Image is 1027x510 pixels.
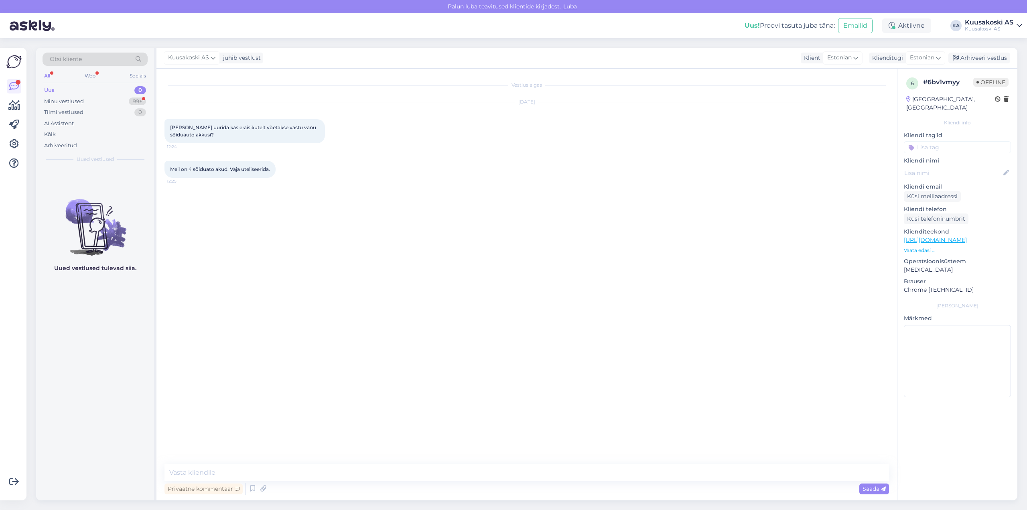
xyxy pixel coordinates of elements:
[904,236,967,244] a: [URL][DOMAIN_NAME]
[904,286,1011,294] p: Chrome [TECHNICAL_ID]
[827,53,852,62] span: Estonian
[44,142,77,150] div: Arhiveeritud
[904,277,1011,286] p: Brauser
[904,266,1011,274] p: [MEDICAL_DATA]
[904,205,1011,213] p: Kliendi telefon
[801,54,820,62] div: Klient
[134,108,146,116] div: 0
[167,178,197,184] span: 12:25
[134,86,146,94] div: 0
[904,247,1011,254] p: Vaata edasi ...
[973,78,1009,87] span: Offline
[904,191,961,202] div: Küsi meiliaadressi
[44,120,74,128] div: AI Assistent
[128,71,148,81] div: Socials
[44,108,83,116] div: Tiimi vestlused
[44,98,84,106] div: Minu vestlused
[965,26,1013,32] div: Kuusakoski AS
[904,228,1011,236] p: Klienditeekond
[164,484,243,494] div: Privaatne kommentaar
[904,169,1002,177] input: Lisa nimi
[904,183,1011,191] p: Kliendi email
[6,54,22,69] img: Askly Logo
[950,20,962,31] div: KA
[904,141,1011,153] input: Lisa tag
[129,98,146,106] div: 99+
[910,53,934,62] span: Estonian
[904,213,968,224] div: Küsi telefoninumbrit
[965,19,1022,32] a: Kuusakoski ASKuusakoski AS
[948,53,1010,63] div: Arhiveeri vestlus
[904,131,1011,140] p: Kliendi tag'id
[168,53,209,62] span: Kuusakoski AS
[220,54,261,62] div: juhib vestlust
[164,81,889,89] div: Vestlus algas
[904,257,1011,266] p: Operatsioonisüsteem
[911,80,914,86] span: 6
[170,124,317,138] span: [PERSON_NAME] uurida kas eraisikutelt võetakse vastu vanu sõiduauto akkusi?
[54,264,136,272] p: Uued vestlused tulevad siia.
[83,71,97,81] div: Web
[164,98,889,106] div: [DATE]
[904,314,1011,323] p: Märkmed
[882,18,931,33] div: Aktiivne
[44,130,56,138] div: Kõik
[43,71,52,81] div: All
[904,156,1011,165] p: Kliendi nimi
[838,18,873,33] button: Emailid
[50,55,82,63] span: Otsi kliente
[36,185,154,257] img: No chats
[863,485,886,492] span: Saada
[77,156,114,163] span: Uued vestlused
[561,3,579,10] span: Luba
[745,22,760,29] b: Uus!
[167,144,197,150] span: 12:24
[906,95,995,112] div: [GEOGRAPHIC_DATA], [GEOGRAPHIC_DATA]
[869,54,903,62] div: Klienditugi
[965,19,1013,26] div: Kuusakoski AS
[904,302,1011,309] div: [PERSON_NAME]
[745,21,835,30] div: Proovi tasuta juba täna:
[923,77,973,87] div: # 6bv1vmyy
[170,166,270,172] span: Meil on 4 sõiduato akud. Vaja uteliseerida.
[44,86,55,94] div: Uus
[904,119,1011,126] div: Kliendi info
